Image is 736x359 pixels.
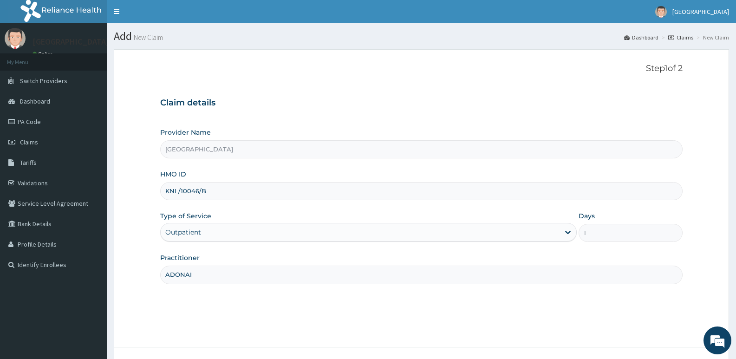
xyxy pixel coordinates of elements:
[579,211,595,221] label: Days
[33,51,55,57] a: Online
[20,77,67,85] span: Switch Providers
[160,64,683,74] p: Step 1 of 2
[160,170,186,179] label: HMO ID
[160,182,683,200] input: Enter HMO ID
[114,30,729,42] h1: Add
[20,97,50,105] span: Dashboard
[694,33,729,41] li: New Claim
[655,6,667,18] img: User Image
[5,28,26,49] img: User Image
[165,228,201,237] div: Outpatient
[160,253,200,262] label: Practitioner
[672,7,729,16] span: [GEOGRAPHIC_DATA]
[160,98,683,108] h3: Claim details
[160,266,683,284] input: Enter Name
[160,128,211,137] label: Provider Name
[20,138,38,146] span: Claims
[20,158,37,167] span: Tariffs
[160,211,211,221] label: Type of Service
[132,34,163,41] small: New Claim
[668,33,693,41] a: Claims
[33,38,109,46] p: [GEOGRAPHIC_DATA]
[624,33,658,41] a: Dashboard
